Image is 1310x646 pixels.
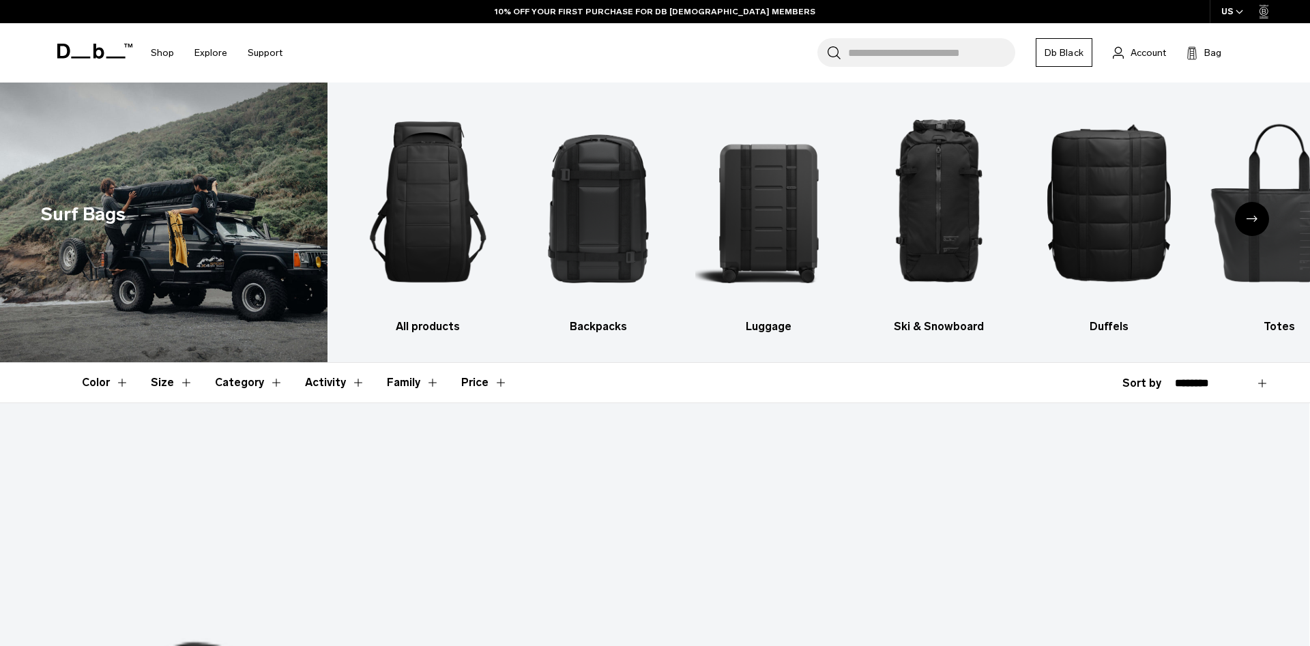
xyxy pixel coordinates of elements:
[1113,44,1166,61] a: Account
[41,201,126,229] h1: Surf Bags
[151,363,193,402] button: Toggle Filter
[1036,92,1182,335] li: 5 / 9
[1204,46,1221,60] span: Bag
[1036,92,1182,312] img: Db
[695,92,842,335] li: 3 / 9
[355,92,501,335] li: 1 / 9
[525,92,672,335] li: 2 / 9
[461,363,508,402] button: Toggle Price
[1036,92,1182,335] a: Db Duffels
[141,23,293,83] nav: Main Navigation
[248,29,282,77] a: Support
[82,363,129,402] button: Toggle Filter
[1131,46,1166,60] span: Account
[1235,202,1269,236] div: Next slide
[695,319,842,335] h3: Luggage
[355,319,501,335] h3: All products
[695,92,842,312] img: Db
[215,363,283,402] button: Toggle Filter
[525,319,672,335] h3: Backpacks
[495,5,815,18] a: 10% OFF YOUR FIRST PURCHASE FOR DB [DEMOGRAPHIC_DATA] MEMBERS
[695,92,842,335] a: Db Luggage
[1036,319,1182,335] h3: Duffels
[151,29,174,77] a: Shop
[1187,44,1221,61] button: Bag
[866,92,1013,335] a: Db Ski & Snowboard
[866,92,1013,312] img: Db
[866,319,1013,335] h3: Ski & Snowboard
[525,92,672,335] a: Db Backpacks
[305,363,365,402] button: Toggle Filter
[866,92,1013,335] li: 4 / 9
[1036,38,1092,67] a: Db Black
[525,92,672,312] img: Db
[387,363,439,402] button: Toggle Filter
[355,92,501,335] a: Db All products
[355,92,501,312] img: Db
[194,29,227,77] a: Explore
